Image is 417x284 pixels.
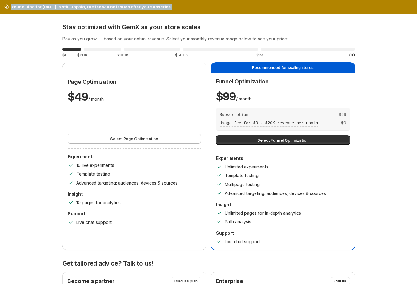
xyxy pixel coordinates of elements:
[68,211,201,217] p: Support
[216,155,350,161] p: Experiments
[252,65,314,70] span: Recommended for scaling stores
[225,210,301,216] p: Unlimited pages for in-depth analytics
[225,172,259,179] p: Template testing
[76,162,114,168] p: 10 live experiments
[68,89,104,104] p: / month
[216,78,269,85] span: Funnel Optimization
[110,136,158,142] span: Select Page Optimization
[225,190,326,197] p: Advanced targeting: audiences, devices & sources
[68,191,201,197] p: Insight
[77,52,87,57] span: $20K
[225,219,251,225] p: Path analysis
[256,52,263,57] span: $1M
[341,120,346,127] span: $ 0
[62,260,355,267] p: Get tailored advice? Talk to us!
[225,181,260,188] p: Multipage testing
[175,52,188,57] span: $500K
[216,201,350,208] p: Insight
[174,279,198,284] span: Discuss plan
[68,154,201,160] p: Experiments
[117,52,129,57] span: $100K
[216,135,350,145] button: Select Funnel Optimization
[334,279,346,284] span: Call us
[257,137,309,143] span: Select Funnel Optimization
[216,230,350,236] p: Support
[11,4,171,10] p: Your billing for [DATE] is still unpaid, the fee will be issued after you subscribe
[225,164,268,170] p: Unlimited experiments
[225,239,260,245] p: Live chat support
[62,36,355,42] h3: Pay as you grow — based on your actual revenue. Select your monthly revenue range below to see yo...
[220,121,318,125] span: Usage fee for $0 - $20K revenue per month
[216,90,236,103] span: $ 99
[76,180,178,186] p: Advanced targeting: audiences, devices & sources
[68,90,88,103] span: $ 49
[76,171,110,177] p: Template testing
[62,52,68,57] span: $0
[216,89,251,104] p: / month
[62,23,355,31] h2: Stay optimized with GemX as your store scales
[68,134,201,144] button: Select Page Optimization
[68,79,117,85] span: Page Optimization
[76,200,121,206] p: 10 pages for analytics
[339,111,346,118] span: $ 99
[220,112,249,117] span: Subscription
[76,219,112,225] p: Live chat support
